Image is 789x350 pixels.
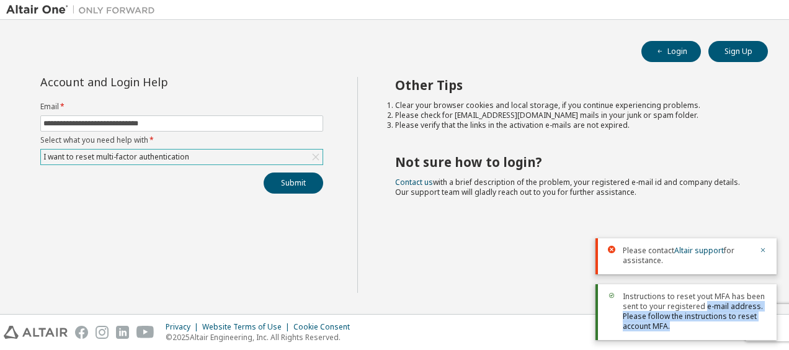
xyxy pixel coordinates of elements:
[641,41,701,62] button: Login
[166,332,357,343] p: © 2025 Altair Engineering, Inc. All Rights Reserved.
[40,77,267,87] div: Account and Login Help
[293,322,357,332] div: Cookie Consent
[202,322,293,332] div: Website Terms of Use
[6,4,161,16] img: Altair One
[395,101,746,110] li: Clear your browser cookies and local storage, if you continue experiencing problems.
[395,177,740,197] span: with a brief description of the problem, your registered e-mail id and company details. Our suppo...
[395,154,746,170] h2: Not sure how to login?
[395,110,746,120] li: Please check for [EMAIL_ADDRESS][DOMAIN_NAME] mails in your junk or spam folder.
[623,246,752,266] span: Please contact for assistance.
[96,326,109,339] img: instagram.svg
[708,41,768,62] button: Sign Up
[41,150,323,164] div: I want to reset multi-factor authentication
[40,102,323,112] label: Email
[4,326,68,339] img: altair_logo.svg
[674,245,724,256] a: Altair support
[395,77,746,93] h2: Other Tips
[116,326,129,339] img: linkedin.svg
[136,326,154,339] img: youtube.svg
[75,326,88,339] img: facebook.svg
[264,173,323,194] button: Submit
[40,135,323,145] label: Select what you need help with
[623,292,767,331] span: Instructions to reset yout MFA has been sent to your registered e-mail address. Please follow the...
[42,150,191,164] div: I want to reset multi-factor authentication
[166,322,202,332] div: Privacy
[395,120,746,130] li: Please verify that the links in the activation e-mails are not expired.
[395,177,433,187] a: Contact us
